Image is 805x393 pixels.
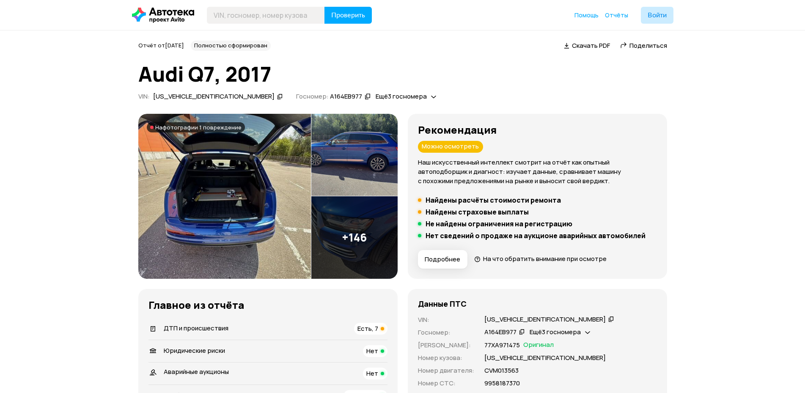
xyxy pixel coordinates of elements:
[620,41,667,50] a: Поделиться
[418,328,474,337] p: Госномер :
[574,11,599,19] a: Помощь
[418,341,474,350] p: [PERSON_NAME] :
[207,7,325,24] input: VIN, госномер, номер кузова
[426,220,572,228] h5: Не найдены ограничения на регистрацию
[418,124,657,136] h3: Рекомендация
[418,315,474,324] p: VIN :
[484,353,606,363] p: [US_VEHICLE_IDENTIFICATION_NUMBER]
[418,158,657,186] p: Наш искусственный интеллект смотрит на отчёт как опытный автоподборщик и диагност: изучает данные...
[330,92,362,101] div: А164ЕВ977
[164,367,229,376] span: Аварийные аукционы
[484,366,519,375] p: СVМ013563
[648,12,667,19] span: Войти
[191,41,271,51] div: Полностью сформирован
[564,41,610,50] a: Скачать PDF
[530,327,581,336] span: Ещё 3 госномера
[425,255,460,264] span: Подробнее
[366,346,378,355] span: Нет
[483,254,607,263] span: На что обратить внимание при осмотре
[629,41,667,50] span: Поделиться
[138,63,667,85] h1: Audi Q7, 2017
[164,346,225,355] span: Юридические риски
[153,92,275,101] div: [US_VEHICLE_IDENTIFICATION_NUMBER]
[484,379,520,388] p: 9958187370
[426,196,561,204] h5: Найдены расчёты стоимости ремонта
[418,141,483,153] div: Можно осмотреть
[426,231,646,240] h5: Нет сведений о продаже на аукционе аварийных автомобилей
[605,11,628,19] a: Отчёты
[484,328,517,337] div: А164ЕВ977
[418,366,474,375] p: Номер двигателя :
[138,92,150,101] span: VIN :
[366,369,378,378] span: Нет
[418,379,474,388] p: Номер СТС :
[484,341,520,350] p: 77ХА971475
[296,92,329,101] span: Госномер:
[164,324,228,333] span: ДТП и происшествия
[324,7,372,24] button: Проверить
[572,41,610,50] span: Скачать PDF
[641,7,673,24] button: Войти
[376,92,427,101] span: Ещё 3 госномера
[418,353,474,363] p: Номер кузова :
[148,299,387,311] h3: Главное из отчёта
[418,299,467,308] h4: Данные ПТС
[357,324,378,333] span: Есть, 7
[138,41,184,49] span: Отчёт от [DATE]
[523,341,554,350] span: Оригинал
[331,12,365,19] span: Проверить
[474,254,607,263] a: На что обратить внимание при осмотре
[484,315,606,324] div: [US_VEHICLE_IDENTIFICATION_NUMBER]
[155,124,242,131] span: На фотографии 1 повреждение
[418,250,467,269] button: Подробнее
[426,208,529,216] h5: Найдены страховые выплаты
